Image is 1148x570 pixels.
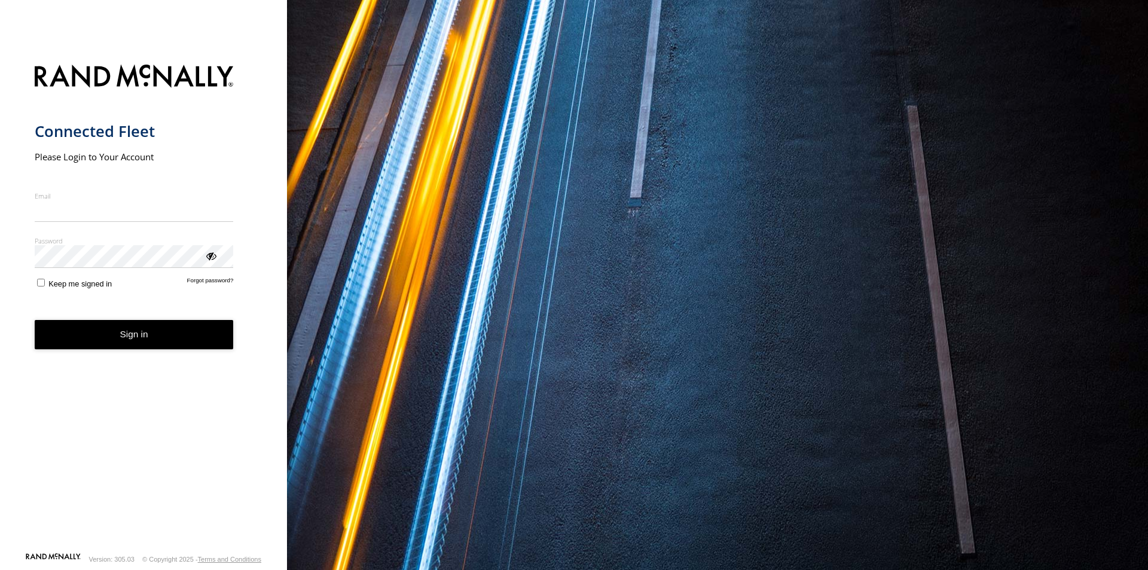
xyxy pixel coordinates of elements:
[35,191,234,200] label: Email
[35,320,234,349] button: Sign in
[35,236,234,245] label: Password
[35,62,234,93] img: Rand McNally
[35,121,234,141] h1: Connected Fleet
[142,556,261,563] div: © Copyright 2025 -
[35,151,234,163] h2: Please Login to Your Account
[48,279,112,288] span: Keep me signed in
[187,277,234,288] a: Forgot password?
[37,279,45,286] input: Keep me signed in
[204,249,216,261] div: ViewPassword
[89,556,135,563] div: Version: 305.03
[26,553,81,565] a: Visit our Website
[198,556,261,563] a: Terms and Conditions
[35,57,253,552] form: main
